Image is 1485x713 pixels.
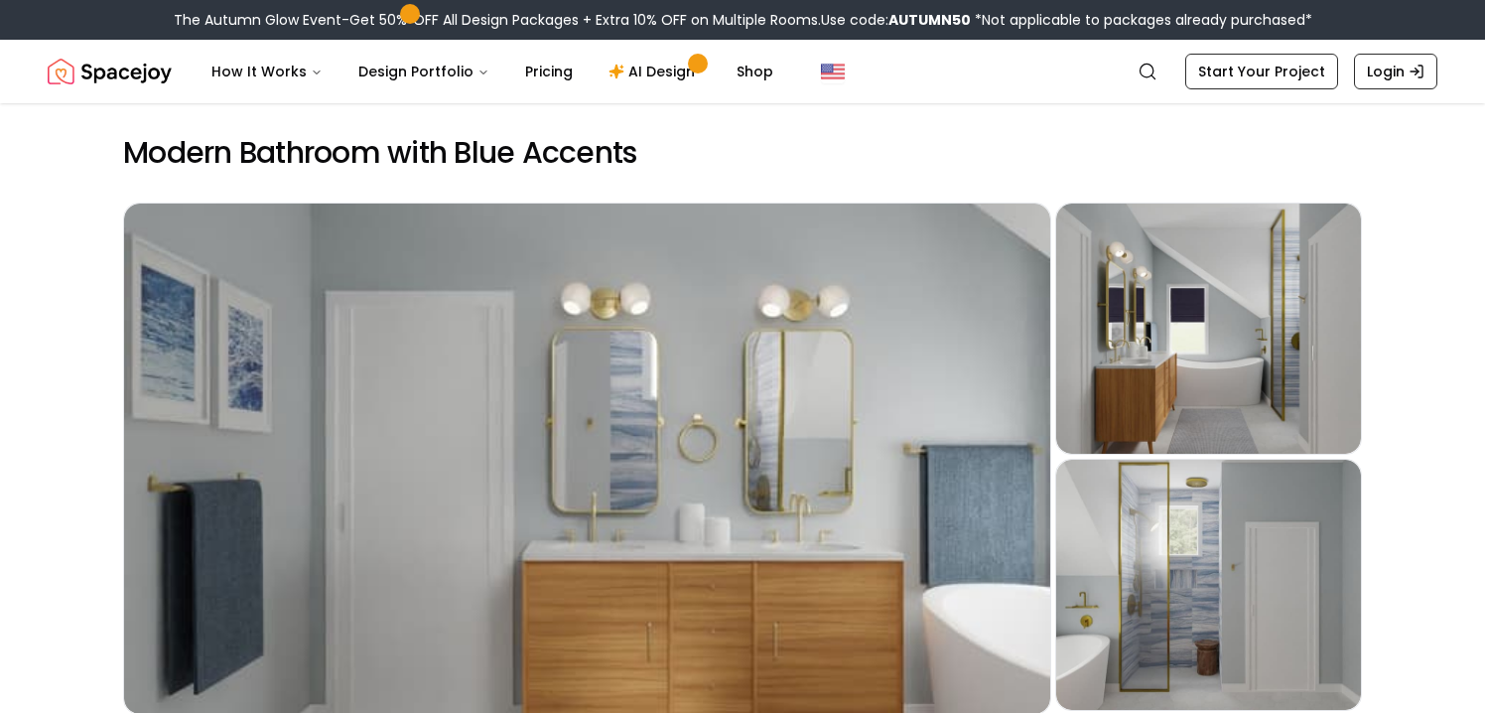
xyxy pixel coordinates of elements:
[888,10,971,30] b: AUTUMN50
[1354,54,1437,89] a: Login
[593,52,717,91] a: AI Design
[196,52,338,91] button: How It Works
[721,52,789,91] a: Shop
[174,10,1312,30] div: The Autumn Glow Event-Get 50% OFF All Design Packages + Extra 10% OFF on Multiple Rooms.
[509,52,589,91] a: Pricing
[196,52,789,91] nav: Main
[971,10,1312,30] span: *Not applicable to packages already purchased*
[821,60,845,83] img: United States
[48,52,172,91] a: Spacejoy
[48,52,172,91] img: Spacejoy Logo
[342,52,505,91] button: Design Portfolio
[1185,54,1338,89] a: Start Your Project
[821,10,971,30] span: Use code:
[48,40,1437,103] nav: Global
[123,135,1362,171] h2: Modern Bathroom with Blue Accents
